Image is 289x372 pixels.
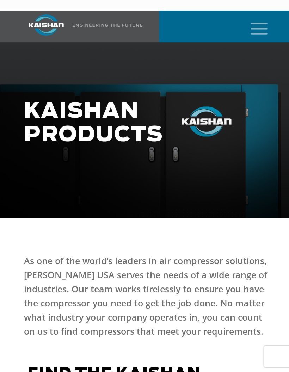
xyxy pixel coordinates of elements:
[20,11,143,42] a: Kaishan USA
[248,20,260,32] a: mobile menu
[20,14,73,36] img: kaishan logo
[24,254,269,338] p: As one of the world’s leaders in air compressor solutions, [PERSON_NAME] USA serves the needs of ...
[73,24,142,27] img: Engineering the future
[24,100,119,147] h1: KAISHAN PRODUCTS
